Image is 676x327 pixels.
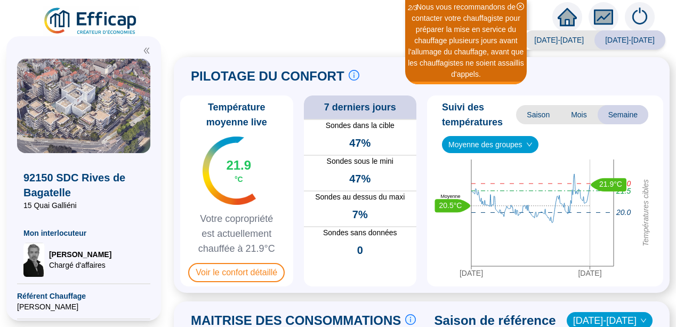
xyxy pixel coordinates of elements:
span: close-circle [517,3,524,10]
span: Mon interlocuteur [23,228,144,238]
span: Mois [560,105,598,124]
tspan: Températures cibles [641,179,650,246]
span: 21.9 [226,157,251,174]
span: Suivi des températures [442,100,516,130]
span: 7% [352,207,368,222]
span: Sondes sous le mini [304,156,417,167]
span: 92150 SDC Rives de Bagatelle [23,170,144,200]
span: home [558,7,577,27]
span: Voir le confort détaillé [188,263,285,282]
span: double-left [143,47,150,54]
span: Votre copropriété est actuellement chauffée à 21.9°C [184,211,289,256]
span: down [640,317,647,324]
tspan: [DATE] [578,269,601,277]
span: [DATE]-[DATE] [594,30,665,50]
span: 47% [349,171,371,186]
span: Moyenne des groupes [448,137,532,153]
tspan: [DATE] [460,269,483,277]
text: Moyenne [440,194,460,199]
tspan: 20.0 [616,208,631,217]
span: info-circle [405,314,416,325]
span: [PERSON_NAME] [17,301,150,312]
span: fund [594,7,613,27]
span: °C [235,174,243,185]
span: PILOTAGE DU CONFORT [191,68,344,85]
span: Sondes sans données [304,227,417,238]
img: indicateur températures [203,137,256,205]
span: [DATE]-[DATE] [524,30,594,50]
text: 20.5°C [439,201,462,210]
span: 7 derniers jours [324,100,396,115]
tspan: 21.5 [616,187,631,195]
span: Température moyenne live [184,100,289,130]
img: efficap energie logo [43,6,139,36]
img: alerts [625,2,655,32]
span: [PERSON_NAME] [49,249,111,260]
span: info-circle [349,70,359,81]
div: Nous vous recommandons de contacter votre chauffagiste pour préparer la mise en service du chauff... [407,2,525,80]
span: down [526,141,533,148]
text: 21.9°C [599,180,622,188]
i: 2 / 3 [408,4,417,12]
span: Référent Chauffage [17,291,150,301]
span: Sondes dans la cible [304,120,417,131]
span: Saison [516,105,560,124]
img: Chargé d'affaires [23,243,45,277]
span: 0 [357,243,363,258]
span: Sondes au dessus du maxi [304,192,417,203]
span: 15 Quai Galliéni [23,200,144,211]
span: Chargé d'affaires [49,260,111,270]
span: Semaine [598,105,648,124]
span: 47% [349,135,371,150]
